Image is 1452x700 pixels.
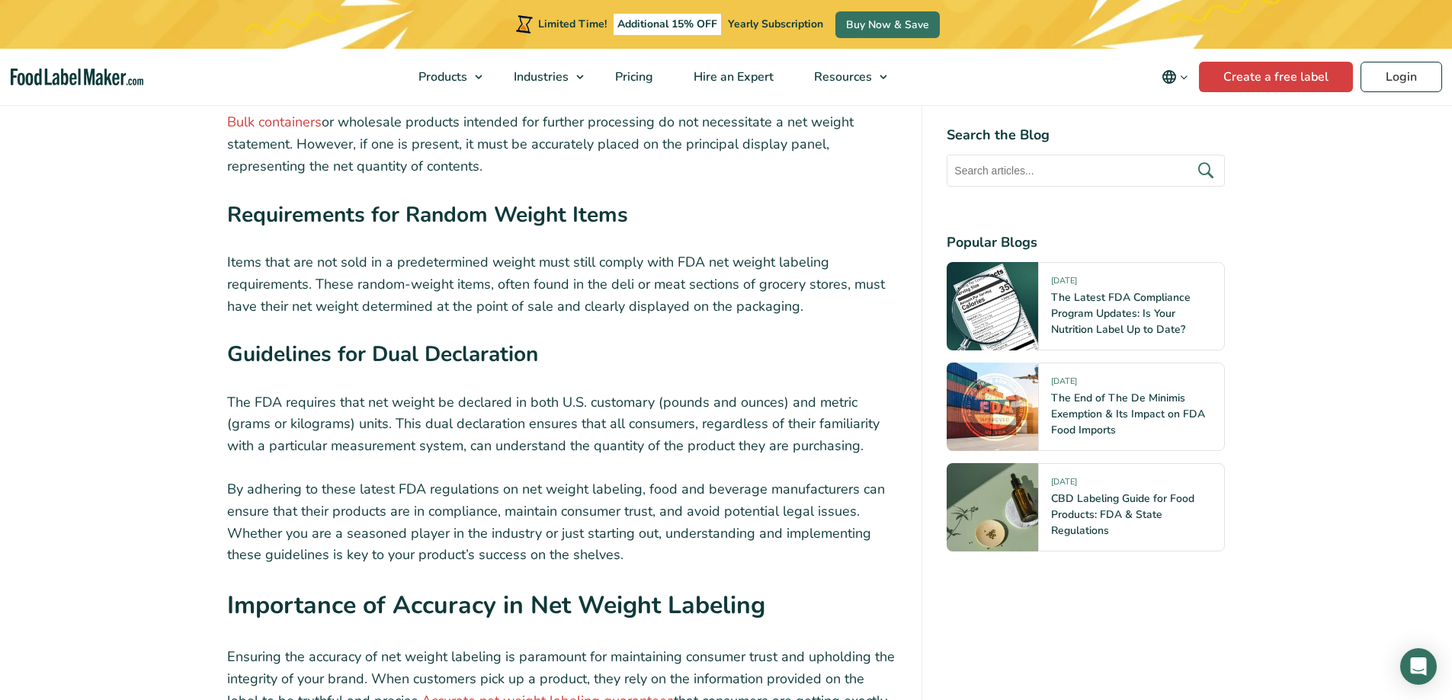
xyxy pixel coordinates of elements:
[1051,391,1205,437] a: The End of The De Minimis Exemption & Its Impact on FDA Food Imports
[227,111,898,177] p: or wholesale products intended for further processing do not necessitate a net weight statement. ...
[1400,648,1437,685] div: Open Intercom Messenger
[494,49,591,105] a: Industries
[947,232,1225,253] h4: Popular Blogs
[1199,62,1353,92] a: Create a free label
[835,11,940,38] a: Buy Now & Save
[794,49,895,105] a: Resources
[227,392,898,457] p: The FDA requires that net weight be declared in both U.S. customary (pounds and ounces) and metri...
[227,200,628,229] strong: Requirements for Random Weight Items
[1051,290,1191,337] a: The Latest FDA Compliance Program Updates: Is Your Nutrition Label Up to Date?
[227,589,765,622] strong: Importance of Accuracy in Net Weight Labeling
[227,340,538,369] strong: Guidelines for Dual Declaration
[1361,62,1442,92] a: Login
[227,113,322,131] a: Bulk containers
[1051,476,1077,494] span: [DATE]
[595,49,670,105] a: Pricing
[614,14,721,35] span: Additional 15% OFF
[399,49,490,105] a: Products
[611,69,655,85] span: Pricing
[509,69,570,85] span: Industries
[728,17,823,31] span: Yearly Subscription
[947,125,1225,145] h4: Search the Blog
[11,69,143,86] a: Food Label Maker homepage
[1051,275,1077,292] span: [DATE]
[689,69,775,85] span: Hire an Expert
[414,69,469,85] span: Products
[1051,491,1194,538] a: CBD Labeling Guide for Food Products: FDA & State Regulations
[1051,376,1077,393] span: [DATE]
[947,155,1225,187] input: Search articles...
[227,251,898,317] p: Items that are not sold in a predetermined weight must still comply with FDA net weight labeling ...
[227,478,898,566] p: By adhering to these latest FDA regulations on net weight labeling, food and beverage manufacture...
[674,49,790,105] a: Hire an Expert
[1151,62,1199,92] button: Change language
[809,69,873,85] span: Resources
[538,17,607,31] span: Limited Time!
